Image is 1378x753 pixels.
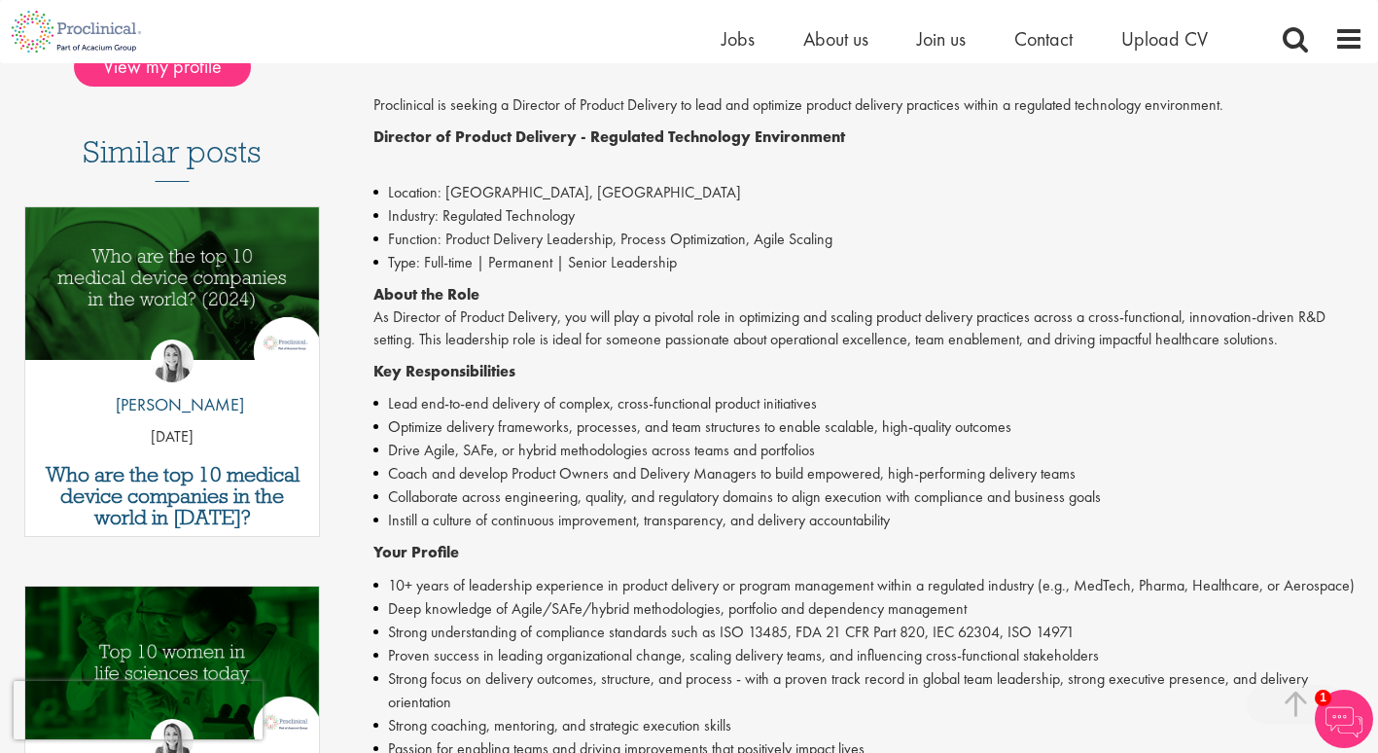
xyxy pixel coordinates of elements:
li: Location: [GEOGRAPHIC_DATA], [GEOGRAPHIC_DATA] [373,181,1363,204]
li: Instill a culture of continuous improvement, transparency, and delivery accountability [373,509,1363,532]
li: Strong understanding of compliance standards such as ISO 13485, FDA 21 CFR Part 820, IEC 62304, I... [373,621,1363,644]
li: Deep knowledge of Agile/SAFe/hybrid methodologies, portfolio and dependency management [373,597,1363,621]
strong: Director of Product Delivery - Regulated Technology Environment [373,126,845,147]
li: Function: Product Delivery Leadership, Process Optimization, Agile Scaling [373,228,1363,251]
a: Who are the top 10 medical device companies in the world in [DATE]? [35,464,309,528]
a: Link to a post [25,207,319,379]
a: About us [803,26,868,52]
p: [PERSON_NAME] [101,392,244,417]
a: Contact [1014,26,1073,52]
li: Collaborate across engineering, quality, and regulatory domains to align execution with complianc... [373,485,1363,509]
p: As Director of Product Delivery, you will play a pivotal role in optimizing and scaling product d... [373,284,1363,351]
li: Strong coaching, mentoring, and strategic execution skills [373,714,1363,737]
img: Top 10 Medical Device Companies 2024 [25,207,319,360]
li: Type: Full-time | Permanent | Senior Leadership [373,251,1363,274]
a: View my profile [74,52,270,77]
a: Upload CV [1121,26,1208,52]
p: Proclinical is seeking a Director of Product Delivery to lead and optimize product delivery pract... [373,94,1363,117]
strong: Your Profile [373,542,459,562]
li: Industry: Regulated Technology [373,204,1363,228]
img: Chatbot [1315,690,1373,748]
img: Top 10 women in life sciences today [25,587,319,739]
img: Hannah Burke [151,340,194,382]
p: [DATE] [25,426,319,448]
li: Coach and develop Product Owners and Delivery Managers to build empowered, high-performing delive... [373,462,1363,485]
li: Proven success in leading organizational change, scaling delivery teams, and influencing cross-fu... [373,644,1363,667]
h3: Similar posts [83,135,262,182]
li: Lead end-to-end delivery of complex, cross-functional product initiatives [373,392,1363,415]
li: 10+ years of leadership experience in product delivery or program management within a regulated i... [373,574,1363,597]
span: 1 [1315,690,1331,706]
li: Strong focus on delivery outcomes, structure, and process - with a proven track record in global ... [373,667,1363,714]
strong: Key Responsibilities [373,361,515,381]
strong: About the Role [373,284,479,305]
a: Join us [917,26,966,52]
li: Optimize delivery frameworks, processes, and team structures to enable scalable, high-quality out... [373,415,1363,439]
iframe: reCAPTCHA [14,681,263,739]
span: View my profile [74,48,251,87]
a: Jobs [722,26,755,52]
a: Hannah Burke [PERSON_NAME] [101,340,244,427]
li: Drive Agile, SAFe, or hybrid methodologies across teams and portfolios [373,439,1363,462]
